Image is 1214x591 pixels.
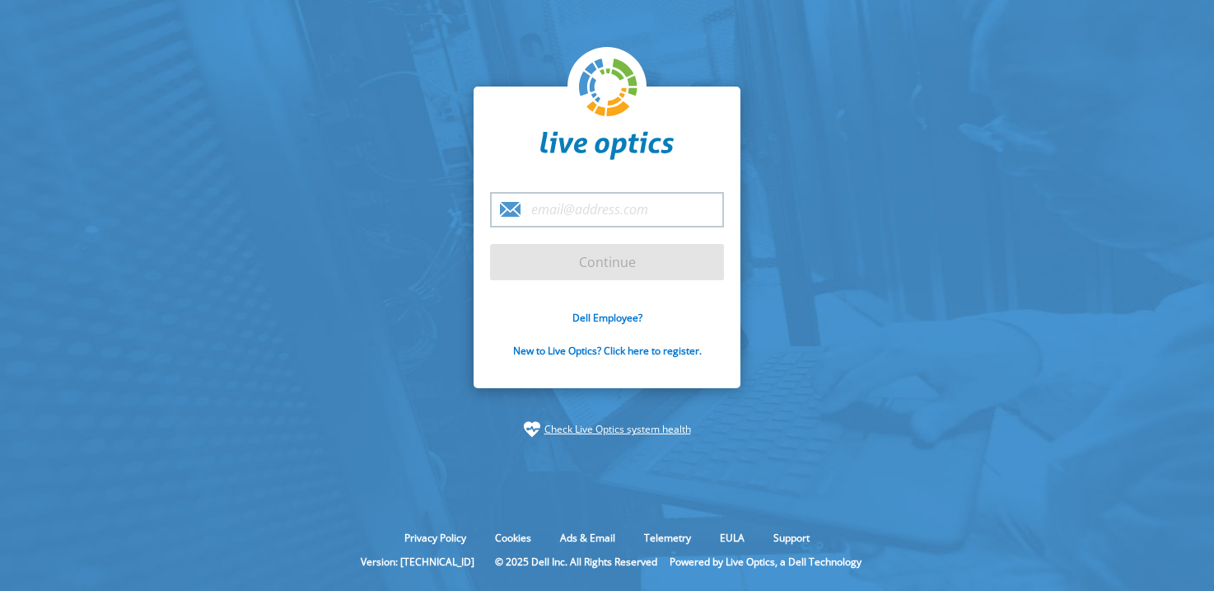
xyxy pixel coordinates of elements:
[761,531,822,545] a: Support
[513,344,702,358] a: New to Live Optics? Click here to register.
[392,531,479,545] a: Privacy Policy
[707,531,757,545] a: EULA
[670,555,861,569] li: Powered by Live Optics, a Dell Technology
[490,192,724,227] input: email@address.com
[579,59,638,118] img: liveoptics-logo.svg
[632,531,703,545] a: Telemetry
[524,421,540,438] img: status-check-icon.svg
[483,531,544,545] a: Cookies
[572,311,642,325] a: Dell Employee?
[540,131,674,161] img: liveoptics-word.svg
[548,531,628,545] a: Ads & Email
[487,555,665,569] li: © 2025 Dell Inc. All Rights Reserved
[353,555,483,569] li: Version: [TECHNICAL_ID]
[544,421,691,438] a: Check Live Optics system health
